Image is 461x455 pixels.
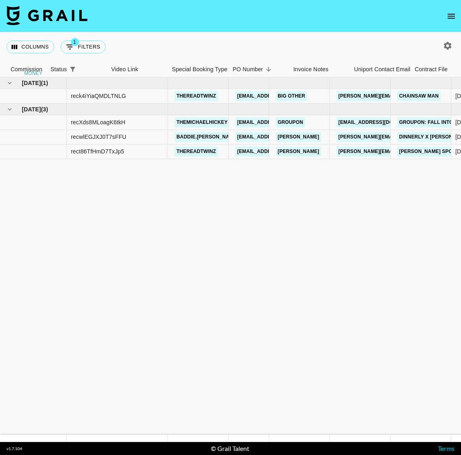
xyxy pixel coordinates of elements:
[6,446,22,451] div: v 1.7.104
[107,62,168,77] div: Video Link
[67,64,78,75] div: 1 active filter
[276,147,321,157] a: [PERSON_NAME]
[235,147,326,157] a: [EMAIL_ADDRESS][DOMAIN_NAME]
[168,62,229,77] div: Special Booking Type
[289,62,350,77] div: Invoice Notes
[4,104,15,115] button: hide children
[174,147,218,157] a: thereadtwinz
[174,117,229,128] a: themichaelhickey
[51,62,67,77] div: Status
[22,105,41,113] span: [DATE]
[71,133,126,141] div: recwlEGJXJ0T7sFFU
[41,105,48,113] span: ( 3 )
[41,79,48,87] span: ( 1 )
[174,132,240,142] a: baddie.[PERSON_NAME]
[235,132,326,142] a: [EMAIL_ADDRESS][DOMAIN_NAME]
[6,6,87,25] img: Grail Talent
[211,444,249,453] div: © Grail Talent
[235,117,326,128] a: [EMAIL_ADDRESS][DOMAIN_NAME]
[6,40,54,53] button: Select columns
[47,62,107,77] div: Status
[78,64,89,75] button: Sort
[4,77,15,89] button: hide children
[233,62,263,77] div: PO Number
[415,62,448,77] div: Contract File
[350,62,411,77] div: Uniport Contact Email
[67,64,78,75] button: Show filters
[263,64,274,75] button: Sort
[229,62,289,77] div: PO Number
[61,40,106,53] button: Show filters
[24,71,42,76] div: money
[276,117,305,128] a: GroupOn
[443,8,459,24] button: open drawer
[293,62,329,77] div: Invoice Notes
[71,38,79,46] span: 1
[276,91,307,101] a: Big Other
[111,62,138,77] div: Video Link
[71,147,124,155] div: rect86TfHmD7TxJp5
[174,91,218,101] a: thereadtwinz
[71,118,125,126] div: recXds8MLoagK6tkH
[336,117,427,128] a: [EMAIL_ADDRESS][DOMAIN_NAME]
[276,132,321,142] a: [PERSON_NAME]
[71,92,126,100] div: reck4iYiaQMDLTNLG
[235,91,326,101] a: [EMAIL_ADDRESS][DOMAIN_NAME]
[354,62,410,77] div: Uniport Contact Email
[172,62,227,77] div: Special Booking Type
[22,79,41,87] span: [DATE]
[397,91,441,101] a: Chainsaw Man
[438,444,455,452] a: Terms
[11,62,42,77] div: Commission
